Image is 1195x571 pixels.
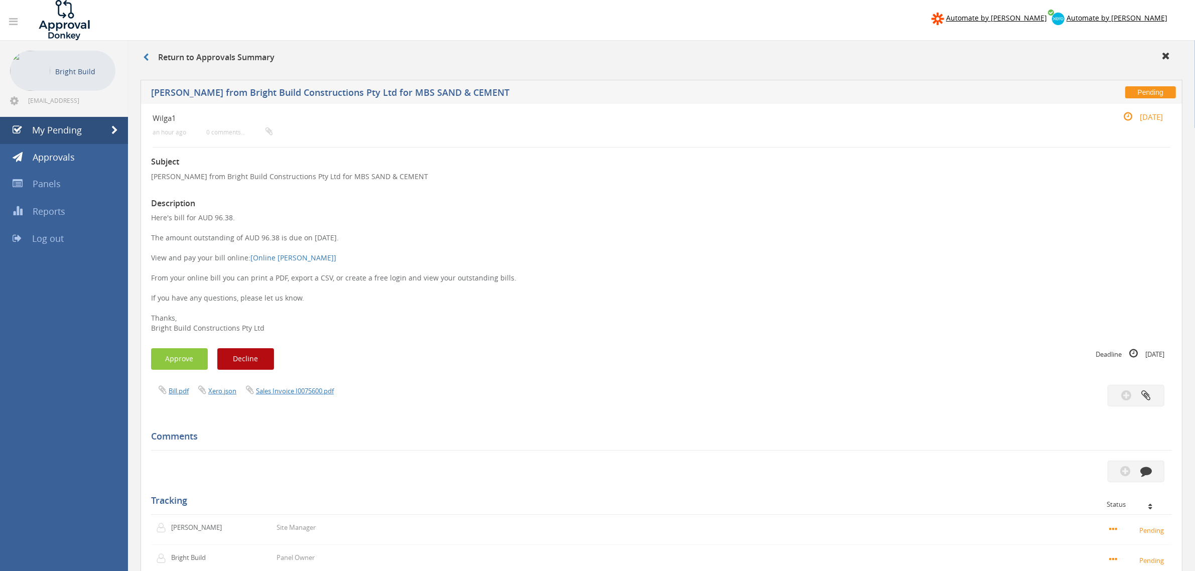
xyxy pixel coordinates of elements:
a: Xero.json [208,386,236,395]
span: Approvals [33,151,75,163]
p: Site Manager [277,523,316,532]
small: an hour ago [153,128,186,136]
a: Bill.pdf [169,386,189,395]
small: 0 comments... [206,128,273,136]
h5: Tracking [151,496,1164,506]
img: user-icon.png [156,523,171,533]
span: Pending [1125,86,1176,98]
h4: Wilga1 [153,114,1001,122]
span: Reports [33,205,65,217]
a: [Online [PERSON_NAME]] [250,253,336,262]
button: Decline [217,348,274,370]
h5: [PERSON_NAME] from Bright Build Constructions Pty Ltd for MBS SAND & CEMENT [151,88,867,100]
img: user-icon.png [156,553,171,563]
p: [PERSON_NAME] [171,523,229,532]
h3: Subject [151,158,1172,167]
p: [PERSON_NAME] from Bright Build Constructions Pty Ltd for MBS SAND & CEMENT [151,172,1172,182]
p: Panel Owner [277,553,315,562]
small: Pending [1109,554,1167,565]
span: My Pending [32,124,82,136]
p: Bright Build [55,65,110,78]
div: Status [1107,501,1164,508]
span: Log out [32,232,64,244]
span: Panels [33,178,61,190]
button: Approve [151,348,208,370]
small: Pending [1109,524,1167,535]
h3: Return to Approvals Summary [143,53,275,62]
a: Sales Invoice I0075600.pdf [256,386,334,395]
span: Automate by [PERSON_NAME] [1067,13,1167,23]
small: Deadline [DATE] [1096,348,1164,359]
span: [EMAIL_ADDRESS][DOMAIN_NAME] [28,96,113,104]
p: Bright Build [171,553,229,562]
span: Automate by [PERSON_NAME] [946,13,1047,23]
p: Here's bill for AUD 96.38. The amount outstanding of AUD 96.38 is due on [DATE]. View and pay you... [151,213,1172,333]
img: xero-logo.png [1052,13,1065,25]
h3: Description [151,199,1172,208]
h5: Comments [151,432,1164,442]
img: zapier-logomark.png [932,13,944,25]
small: [DATE] [1113,111,1163,122]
